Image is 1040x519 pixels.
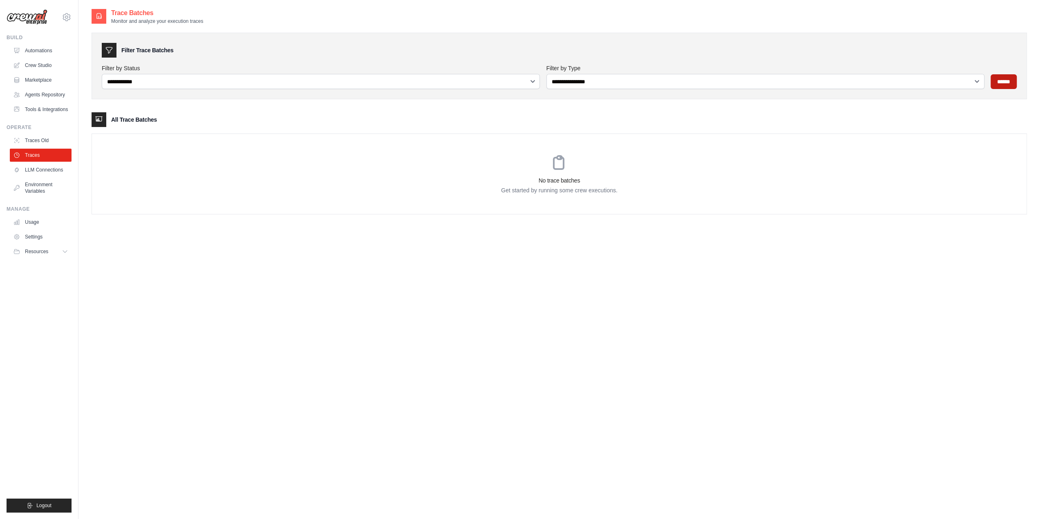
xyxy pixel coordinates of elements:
label: Filter by Type [546,64,984,72]
a: Crew Studio [10,59,72,72]
img: Logo [7,9,47,25]
a: Traces [10,149,72,162]
h2: Trace Batches [111,8,203,18]
div: Manage [7,206,72,212]
button: Logout [7,499,72,512]
p: Get started by running some crew executions. [92,186,1027,194]
span: Logout [36,502,51,509]
a: Usage [10,216,72,229]
a: Agents Repository [10,88,72,101]
h3: No trace batches [92,176,1027,185]
span: Resources [25,248,48,255]
a: Settings [10,230,72,243]
h3: Filter Trace Batches [121,46,173,54]
button: Resources [10,245,72,258]
div: Build [7,34,72,41]
a: Traces Old [10,134,72,147]
a: Environment Variables [10,178,72,198]
label: Filter by Status [102,64,540,72]
a: Automations [10,44,72,57]
p: Monitor and analyze your execution traces [111,18,203,25]
a: Marketplace [10,74,72,87]
h3: All Trace Batches [111,116,157,124]
a: LLM Connections [10,163,72,176]
div: Operate [7,124,72,131]
a: Tools & Integrations [10,103,72,116]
